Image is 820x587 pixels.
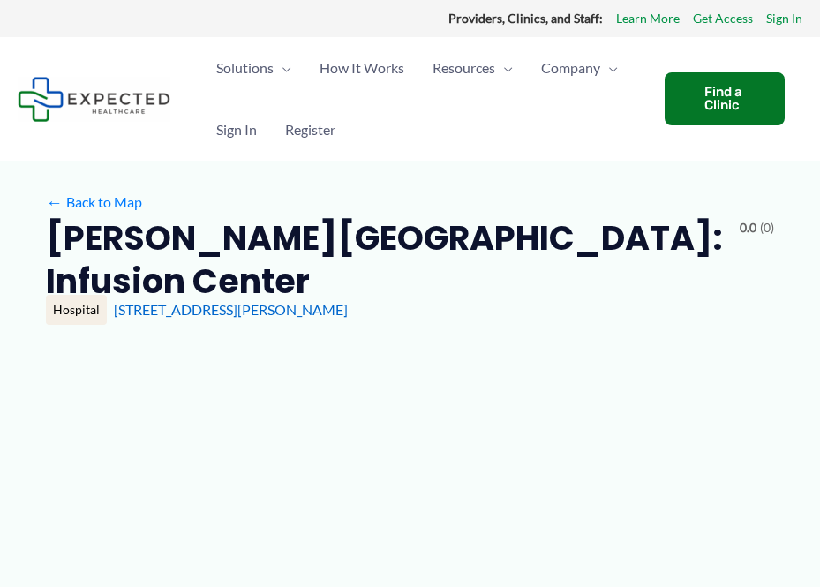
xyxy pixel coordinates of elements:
[527,37,632,99] a: CompanyMenu Toggle
[46,189,142,215] a: ←Back to Map
[114,301,348,318] a: [STREET_ADDRESS][PERSON_NAME]
[305,37,418,99] a: How It Works
[285,99,335,161] span: Register
[740,216,756,239] span: 0.0
[18,77,170,122] img: Expected Healthcare Logo - side, dark font, small
[433,37,495,99] span: Resources
[271,99,350,161] a: Register
[495,37,513,99] span: Menu Toggle
[665,72,785,125] a: Find a Clinic
[760,216,774,239] span: (0)
[46,216,726,304] h2: [PERSON_NAME][GEOGRAPHIC_DATA]: Infusion Center
[216,37,274,99] span: Solutions
[766,7,802,30] a: Sign In
[274,37,291,99] span: Menu Toggle
[616,7,680,30] a: Learn More
[418,37,527,99] a: ResourcesMenu Toggle
[46,193,63,210] span: ←
[202,37,305,99] a: SolutionsMenu Toggle
[202,37,647,161] nav: Primary Site Navigation
[216,99,257,161] span: Sign In
[202,99,271,161] a: Sign In
[320,37,404,99] span: How It Works
[541,37,600,99] span: Company
[46,295,107,325] div: Hospital
[448,11,603,26] strong: Providers, Clinics, and Staff:
[693,7,753,30] a: Get Access
[600,37,618,99] span: Menu Toggle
